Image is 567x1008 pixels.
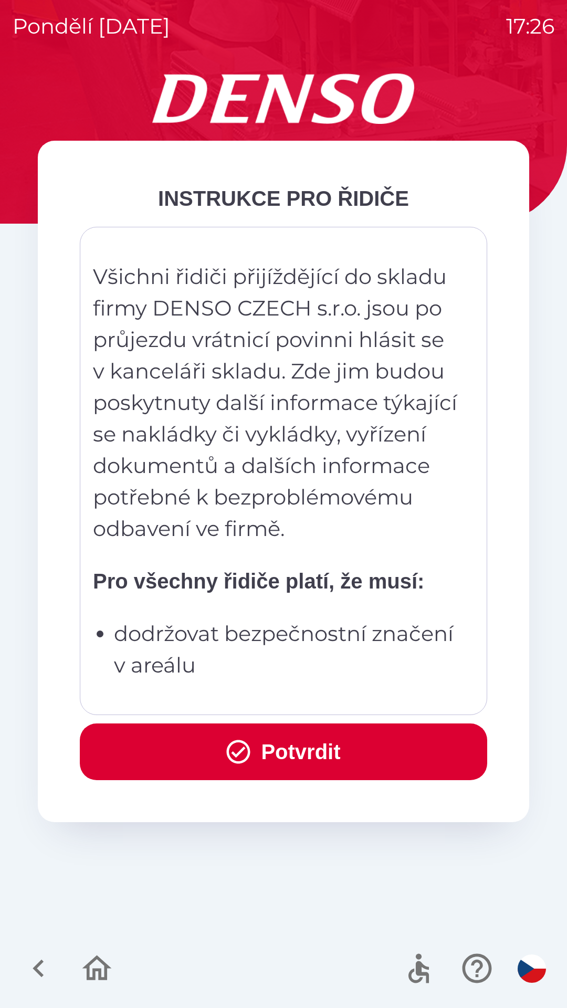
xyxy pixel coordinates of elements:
[13,10,170,42] p: pondělí [DATE]
[518,954,546,983] img: cs flag
[93,570,424,593] strong: Pro všechny řidiče platí, že musí:
[80,183,487,214] div: INSTRUKCE PRO ŘIDIČE
[93,261,459,544] p: Všichni řidiči přijíždějící do skladu firmy DENSO CZECH s.r.o. jsou po průjezdu vrátnicí povinni ...
[506,10,554,42] p: 17:26
[80,723,487,780] button: Potvrdit
[38,73,529,124] img: Logo
[114,618,459,681] p: dodržovat bezpečnostní značení v areálu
